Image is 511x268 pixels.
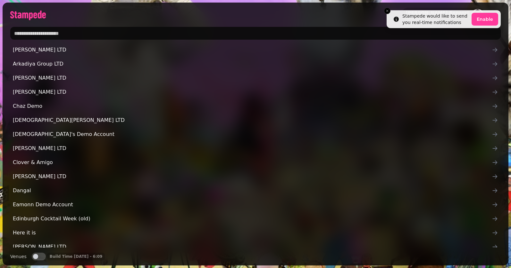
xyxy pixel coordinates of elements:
[10,253,27,260] label: Venues
[10,72,501,84] a: [PERSON_NAME] LTD
[10,212,501,225] a: Edinburgh Cocktail Week (old)
[13,116,492,124] span: [DEMOGRAPHIC_DATA][PERSON_NAME] LTD
[13,46,492,54] span: [PERSON_NAME] LTD
[472,13,498,26] button: Enable
[13,130,492,138] span: [DEMOGRAPHIC_DATA]'s Demo Account
[384,8,390,14] button: Close toast
[13,102,492,110] span: Chaz Demo
[10,240,501,253] a: [PERSON_NAME] LTD
[13,173,492,180] span: [PERSON_NAME] LTD
[10,198,501,211] a: Eamonn Demo Account
[13,145,492,152] span: [PERSON_NAME] LTD
[10,226,501,239] a: Here it is
[10,100,501,113] a: Chaz Demo
[13,74,492,82] span: [PERSON_NAME] LTD
[10,114,501,127] a: [DEMOGRAPHIC_DATA][PERSON_NAME] LTD
[13,187,492,194] span: Dangal
[10,86,501,99] a: [PERSON_NAME] LTD
[10,11,46,20] img: logo
[13,60,492,68] span: Arkadiya Group LTD
[402,13,469,26] div: Stampede would like to send you real-time notifications
[13,201,492,209] span: Eamonn Demo Account
[10,43,501,56] a: [PERSON_NAME] LTD
[13,88,492,96] span: [PERSON_NAME] LTD
[10,156,501,169] a: Clover & Amigo
[10,184,501,197] a: Dangal
[10,170,501,183] a: [PERSON_NAME] LTD
[13,215,492,223] span: Edinburgh Cocktail Week (old)
[13,243,492,251] span: [PERSON_NAME] LTD
[10,58,501,70] a: Arkadiya Group LTD
[50,254,103,259] p: Build Time [DATE] - 6:09
[10,128,501,141] a: [DEMOGRAPHIC_DATA]'s Demo Account
[10,142,501,155] a: [PERSON_NAME] LTD
[13,229,492,237] span: Here it is
[13,159,492,166] span: Clover & Amigo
